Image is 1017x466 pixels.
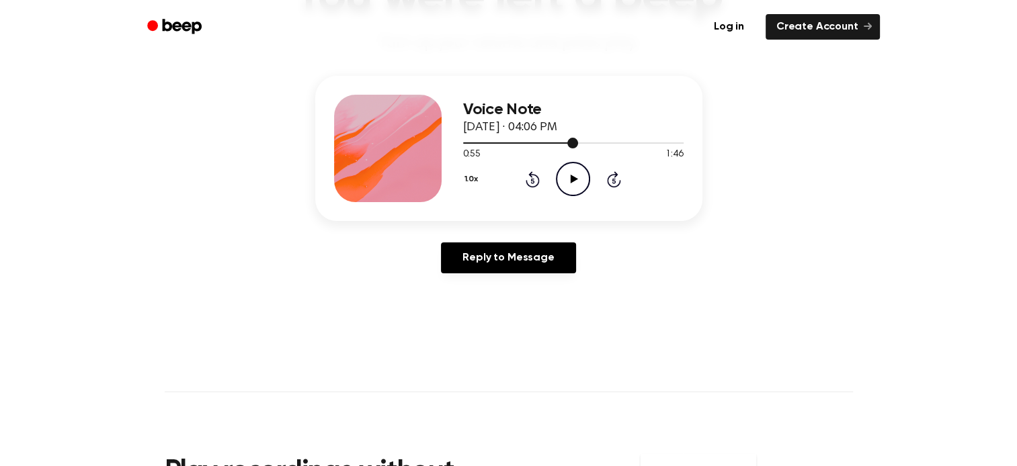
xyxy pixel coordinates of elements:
a: Beep [138,14,214,40]
span: 1:46 [665,148,683,162]
a: Reply to Message [441,242,575,273]
h3: Voice Note [463,101,684,119]
button: 1.0x [463,168,483,191]
a: Create Account [766,14,880,40]
span: [DATE] · 04:06 PM [463,122,557,134]
span: 0:55 [463,148,481,162]
a: Log in [700,11,758,42]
